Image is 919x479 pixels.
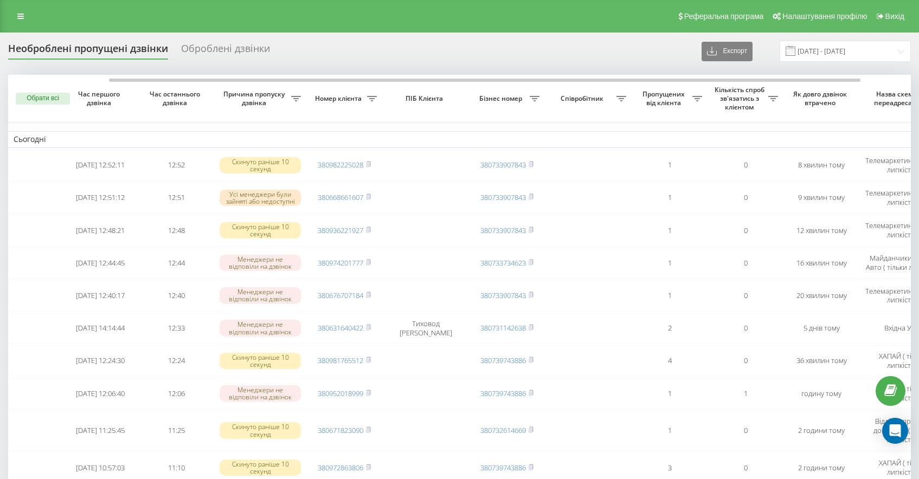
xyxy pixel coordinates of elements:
a: 380982225028 [318,160,363,170]
a: 380739743886 [480,355,526,365]
td: 16 хвилин тому [783,248,859,278]
td: 12:44 [138,248,214,278]
td: 9 хвилин тому [783,183,859,213]
td: 12:06 [138,378,214,409]
a: 380733907843 [480,225,526,235]
a: 380733734623 [480,258,526,268]
div: Скинуто раніше 10 секунд [220,222,301,238]
div: Скинуто раніше 10 секунд [220,459,301,476]
td: [DATE] 12:48:21 [62,215,138,245]
a: 380972863806 [318,463,363,472]
div: Скинуто раніше 10 секунд [220,353,301,369]
td: 0 [708,183,783,213]
td: 0 [708,150,783,180]
span: Співробітник [550,94,616,103]
td: [DATE] 12:44:45 [62,248,138,278]
td: 1 [632,280,708,310]
td: Тиховод [PERSON_NAME] [382,313,469,344]
div: Менеджери не відповіли на дзвінок [220,385,301,402]
td: 4 [632,346,708,376]
td: 12:51 [138,183,214,213]
td: 1 [708,378,783,409]
a: 380733907843 [480,160,526,170]
td: 20 хвилин тому [783,280,859,310]
a: 380732614669 [480,425,526,435]
td: 12 хвилин тому [783,215,859,245]
td: 1 [632,215,708,245]
td: 5 днів тому [783,313,859,344]
td: 12:24 [138,346,214,376]
a: 380739743886 [480,463,526,472]
a: 380952018999 [318,389,363,398]
button: Обрати всі [16,93,70,105]
a: 380731142638 [480,323,526,333]
button: Експорт [702,42,753,61]
div: Усі менеджери були зайняті або недоступні [220,190,301,206]
span: ПІБ Клієнта [391,94,460,103]
td: 2 години тому [783,411,859,450]
td: 1 [632,411,708,450]
span: Пропущених від клієнта [637,90,692,107]
td: [DATE] 12:24:30 [62,346,138,376]
span: Номер клієнта [312,94,367,103]
a: 380733907843 [480,192,526,202]
a: 380671823090 [318,425,363,435]
td: 12:52 [138,150,214,180]
a: 380631640422 [318,323,363,333]
td: годину тому [783,378,859,409]
td: 0 [708,411,783,450]
span: Кількість спроб зв'язатись з клієнтом [713,86,768,111]
span: Час останнього дзвінка [147,90,205,107]
td: [DATE] 11:25:45 [62,411,138,450]
span: Як довго дзвінок втрачено [792,90,851,107]
div: Оброблені дзвінки [181,43,270,60]
td: 36 хвилин тому [783,346,859,376]
td: [DATE] 14:14:44 [62,313,138,344]
span: Налаштування профілю [782,12,867,21]
td: [DATE] 12:51:12 [62,183,138,213]
td: 0 [708,280,783,310]
div: Open Intercom Messenger [882,418,908,444]
div: Менеджери не відповіли на дзвінок [220,255,301,271]
a: 380739743886 [480,389,526,398]
td: 1 [632,150,708,180]
span: Причина пропуску дзвінка [220,90,291,107]
td: 0 [708,248,783,278]
span: Бізнес номер [474,94,530,103]
td: 12:33 [138,313,214,344]
td: 1 [632,183,708,213]
div: Менеджери не відповіли на дзвінок [220,287,301,303]
span: Реферальна програма [684,12,764,21]
span: Час першого дзвінка [71,90,130,107]
td: 12:40 [138,280,214,310]
td: 8 хвилин тому [783,150,859,180]
a: 380981765512 [318,355,363,365]
td: 1 [632,378,708,409]
a: 380974201777 [318,258,363,268]
span: Вихід [885,12,904,21]
td: 1 [632,248,708,278]
td: 2 [632,313,708,344]
div: Скинуто раніше 10 секунд [220,422,301,438]
td: 0 [708,346,783,376]
div: Необроблені пропущені дзвінки [8,43,168,60]
td: [DATE] 12:40:17 [62,280,138,310]
td: 12:48 [138,215,214,245]
div: Менеджери не відповіли на дзвінок [220,320,301,336]
td: 11:25 [138,411,214,450]
a: 380733907843 [480,290,526,300]
td: [DATE] 12:52:11 [62,150,138,180]
a: 380668661607 [318,192,363,202]
div: Скинуто раніше 10 секунд [220,157,301,173]
a: 380936221927 [318,225,363,235]
td: [DATE] 12:06:40 [62,378,138,409]
td: 0 [708,215,783,245]
td: 0 [708,313,783,344]
a: 380676707184 [318,290,363,300]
